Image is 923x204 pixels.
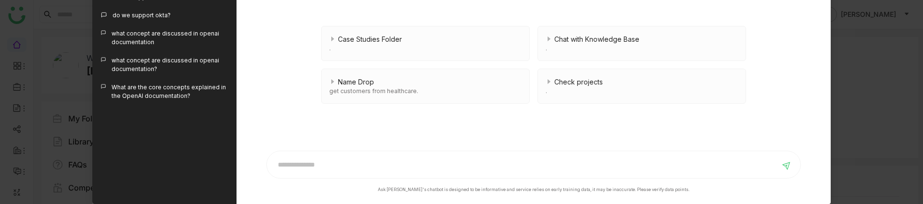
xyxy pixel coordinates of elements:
[112,29,229,47] div: what concept are discussed in openai documentation
[338,34,402,44] span: Case Studies Folder
[100,83,107,90] img: callout.svg
[329,87,522,96] div: get customers from healthcare.
[329,44,522,53] div: .
[554,77,603,87] span: Check projects
[338,77,374,87] span: Name Drop
[112,11,171,20] div: do we support okta?
[378,186,689,193] div: Ask [PERSON_NAME]'s chatbot is designed to be informative and service relies on early training da...
[100,29,107,36] img: callout.svg
[546,44,738,53] div: .
[112,56,229,73] div: what concept are discussed in openai documentation?
[546,87,738,96] div: .
[100,56,107,63] img: callout.svg
[100,11,108,19] img: callout.svg
[112,83,229,100] div: What are the core concepts explained in the OpenAI documentation?
[554,34,639,44] span: Chat with Knowledge Base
